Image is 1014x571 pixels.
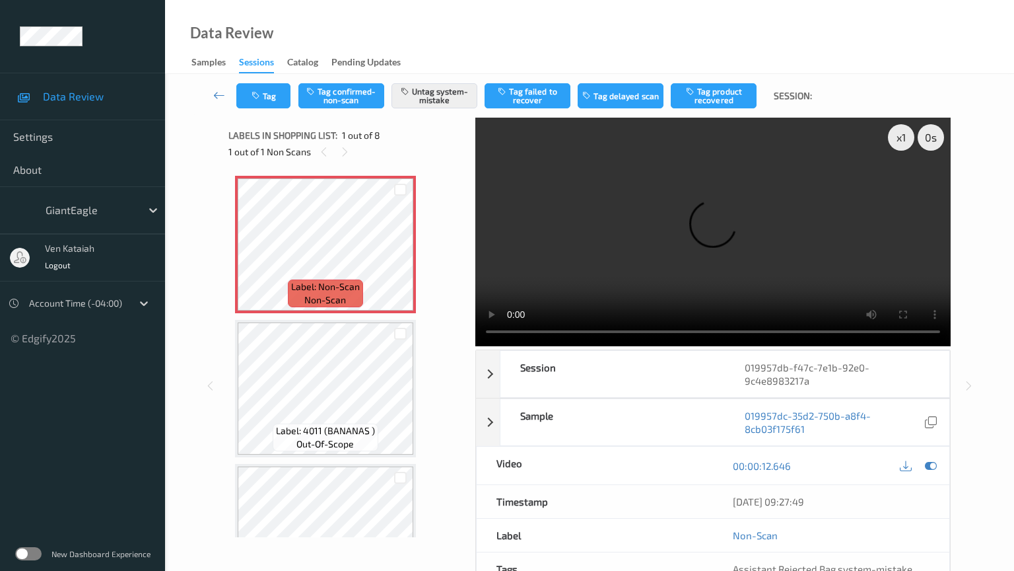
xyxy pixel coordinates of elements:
[239,56,274,73] div: Sessions
[477,519,713,552] div: Label
[342,129,380,142] span: 1 out of 8
[477,447,713,484] div: Video
[918,124,944,151] div: 0 s
[287,56,318,72] div: Catalog
[477,485,713,518] div: Timestamp
[291,280,360,293] span: Label: Non-Scan
[191,54,239,72] a: Samples
[774,89,812,102] span: Session:
[725,351,949,397] div: 019957db-f47c-7e1b-92e0-9c4e8983217a
[304,293,346,307] span: non-scan
[500,399,725,445] div: Sample
[485,83,570,108] button: Tag failed to recover
[733,529,778,542] a: Non-Scan
[228,143,466,160] div: 1 out of 1 Non Scans
[391,83,477,108] button: Untag system-mistake
[671,83,757,108] button: Tag product recovered
[276,424,375,438] span: Label: 4011 (BANANAS )
[239,54,287,73] a: Sessions
[236,83,290,108] button: Tag
[578,83,663,108] button: Tag delayed scan
[296,438,354,451] span: out-of-scope
[733,459,791,473] a: 00:00:12.646
[733,495,929,508] div: [DATE] 09:27:49
[191,56,226,72] div: Samples
[331,56,401,72] div: Pending Updates
[476,399,950,446] div: Sample019957dc-35d2-750b-a8f4-8cb03f175f61
[500,351,725,397] div: Session
[476,350,950,398] div: Session019957db-f47c-7e1b-92e0-9c4e8983217a
[888,124,914,151] div: x 1
[298,83,384,108] button: Tag confirmed-non-scan
[228,129,337,142] span: Labels in shopping list:
[190,26,273,40] div: Data Review
[331,54,414,72] a: Pending Updates
[287,54,331,72] a: Catalog
[745,409,922,436] a: 019957dc-35d2-750b-a8f4-8cb03f175f61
